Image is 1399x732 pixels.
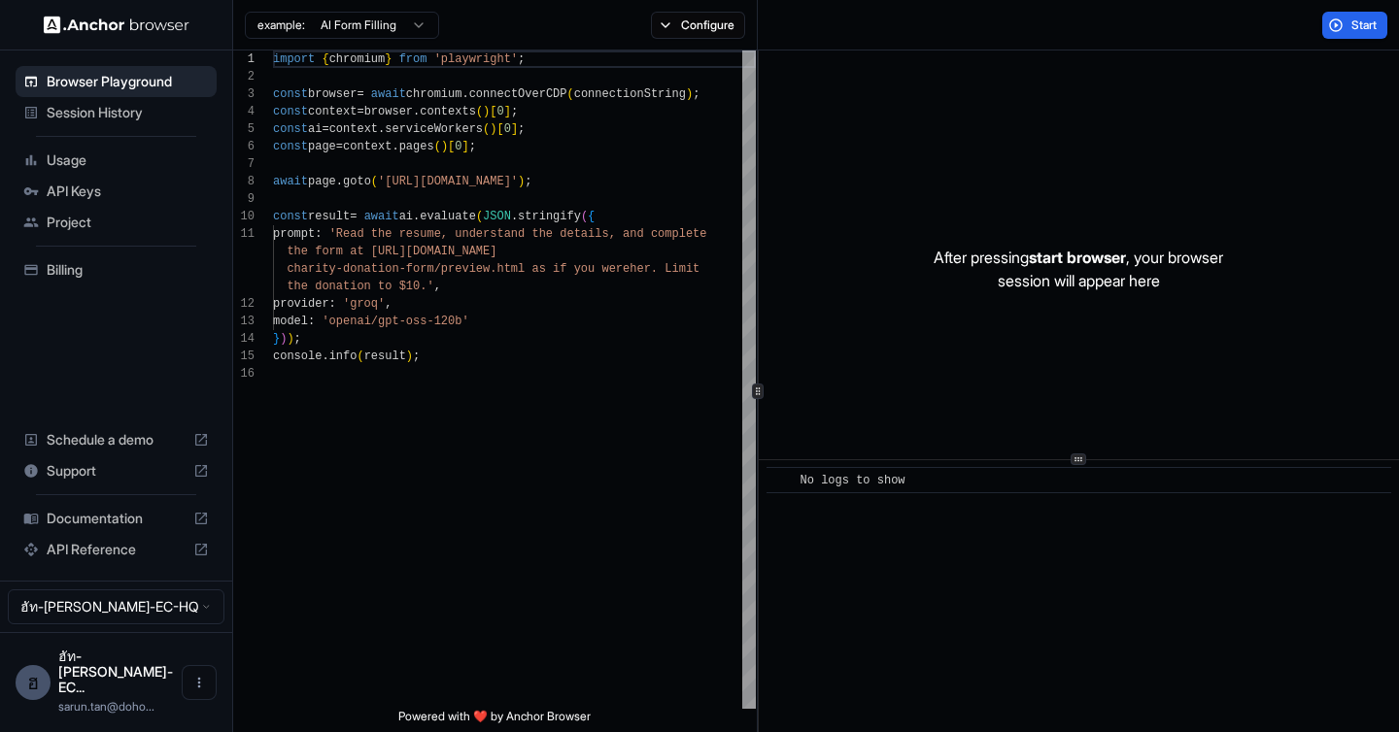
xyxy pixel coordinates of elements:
span: evaluate [420,210,476,223]
button: Open menu [182,665,217,700]
span: = [322,122,328,136]
span: Billing [47,260,209,280]
span: console [273,349,322,363]
span: from [399,52,427,66]
span: const [273,140,308,153]
div: 3 [233,85,255,103]
div: 4 [233,103,255,120]
div: 8 [233,173,255,190]
span: Start [1351,17,1379,33]
div: Browser Playground [16,66,217,97]
span: pages [399,140,434,153]
span: const [273,87,308,101]
span: ฮัท-ศรัณย์-EC-HQ 1046907 [58,648,173,695]
span: = [350,210,357,223]
span: Session History [47,103,209,122]
span: ; [511,105,518,118]
div: 2 [233,68,255,85]
span: ( [357,349,363,363]
span: ( [371,175,378,188]
button: Start [1322,12,1387,39]
div: 15 [233,348,255,365]
span: Usage [47,150,209,170]
span: ; [469,140,476,153]
span: page [308,175,336,188]
span: 0 [496,105,503,118]
div: 14 [233,330,255,348]
span: chromium [406,87,462,101]
span: '[URL][DOMAIN_NAME]' [378,175,518,188]
div: Documentation [16,503,217,534]
span: context [329,122,378,136]
div: Billing [16,254,217,285]
div: 11 [233,225,255,243]
span: ) [490,122,496,136]
button: Configure [651,12,745,39]
span: ; [525,175,531,188]
span: ; [413,349,420,363]
span: , [385,297,392,311]
span: goto [343,175,371,188]
span: . [392,140,398,153]
span: ( [483,122,490,136]
span: { [322,52,328,66]
div: 6 [233,138,255,155]
span: 'Read the resume, understand the details, and comp [329,227,679,241]
span: No logs to show [801,474,905,487]
div: Support [16,455,217,486]
span: await [273,175,308,188]
span: result [364,349,406,363]
span: ( [567,87,574,101]
span: start browser [1029,248,1126,267]
span: = [357,87,363,101]
div: API Keys [16,176,217,207]
span: , [434,280,441,293]
span: Project [47,213,209,232]
span: ] [511,122,518,136]
img: Anchor Logo [44,16,189,34]
span: : [308,315,315,328]
span: charity-donation-form/preview.html as if you were [287,262,630,276]
span: ; [294,332,301,346]
div: Project [16,207,217,238]
span: lete [679,227,707,241]
div: Schedule a demo [16,424,217,455]
div: ฮ [16,665,51,700]
span: ) [483,105,490,118]
div: Usage [16,145,217,176]
span: } [385,52,392,66]
span: browser [308,87,357,101]
div: Session History [16,97,217,128]
p: After pressing , your browser session will appear here [934,246,1223,292]
span: . [461,87,468,101]
span: prompt [273,227,315,241]
span: [ [490,105,496,118]
div: 12 [233,295,255,313]
span: [ [496,122,503,136]
span: ( [434,140,441,153]
span: 'groq' [343,297,385,311]
span: the form at [URL][DOMAIN_NAME] [287,245,496,258]
span: Powered with ❤️ by Anchor Browser [398,709,591,732]
span: ) [280,332,287,346]
span: const [273,105,308,118]
span: { [588,210,595,223]
span: page [308,140,336,153]
span: sarun.tan@dohome.co.th [58,699,154,714]
span: example: [257,17,305,33]
span: connectionString [574,87,686,101]
span: Support [47,461,186,481]
span: const [273,122,308,136]
span: await [364,210,399,223]
span: . [336,175,343,188]
span: info [329,349,358,363]
span: contexts [420,105,476,118]
span: await [371,87,406,101]
span: : [329,297,336,311]
div: 1 [233,50,255,68]
span: Documentation [47,509,186,528]
div: 9 [233,190,255,208]
span: ) [518,175,525,188]
span: JSON [483,210,511,223]
div: 5 [233,120,255,138]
